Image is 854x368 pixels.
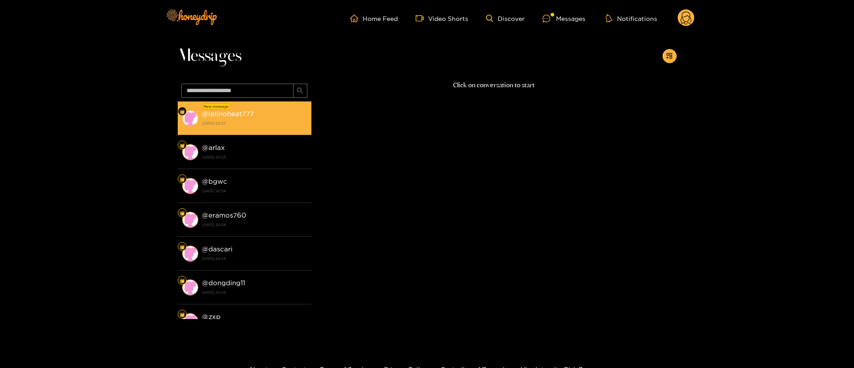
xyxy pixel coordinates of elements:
[202,288,307,296] strong: [DATE] 20:54
[182,313,198,329] img: conversation
[202,103,230,109] div: New message
[202,110,254,117] strong: @ latinoheat777
[182,178,198,194] img: conversation
[202,279,245,287] strong: @ dongding11
[182,212,198,228] img: conversation
[350,14,363,22] span: home
[202,313,221,320] strong: @ zxp
[486,15,525,22] a: Discover
[293,84,307,98] button: search
[666,53,673,60] span: appstore-add
[311,80,677,90] p: Click on conversation to start
[180,312,185,317] img: Fan Level
[202,255,307,263] strong: [DATE] 20:54
[178,45,241,67] span: Messages
[182,110,198,126] img: conversation
[202,245,233,253] strong: @ dascari
[350,14,398,22] a: Home Feed
[202,178,227,185] strong: @ bgwc
[297,87,303,95] span: search
[180,244,185,250] img: Fan Level
[202,144,225,151] strong: @ arlax
[182,144,198,160] img: conversation
[543,13,585,24] div: Messages
[202,119,307,127] strong: [DATE] 02:37
[180,278,185,283] img: Fan Level
[202,211,246,219] strong: @ eramos760
[182,279,198,295] img: conversation
[603,14,660,23] button: Notifications
[180,177,185,182] img: Fan Level
[180,210,185,216] img: Fan Level
[416,14,428,22] span: video-camera
[202,187,307,195] strong: [DATE] 20:54
[202,153,307,161] strong: [DATE] 20:54
[180,109,185,114] img: Fan Level
[180,143,185,148] img: Fan Level
[416,14,468,22] a: Video Shorts
[182,246,198,262] img: conversation
[202,221,307,229] strong: [DATE] 20:54
[662,49,677,63] button: appstore-add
